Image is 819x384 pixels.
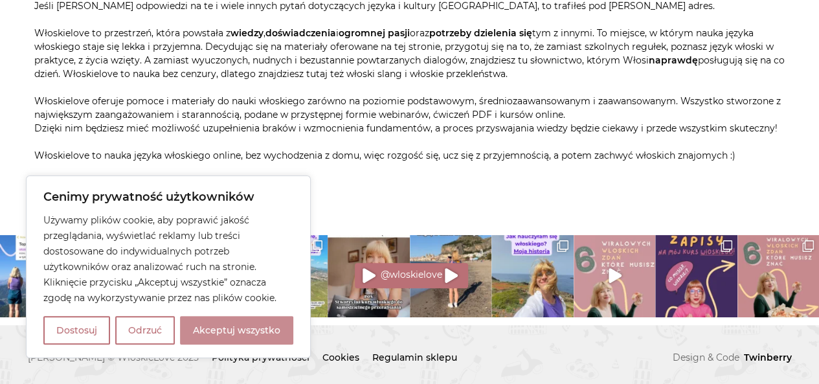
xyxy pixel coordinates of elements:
b: potrzeby dzielenia się [429,27,532,39]
img: 🥳 To już niedługo!! Z kursem włoskiego Ale Kosmos możesz: 🤷‍♀️ zacząć naukę włoskiego od zera 💁‍♂... [655,235,737,317]
svg: Play [445,268,458,283]
a: Cookies [322,352,359,363]
b: wiedzy [230,27,264,39]
svg: Clone [802,240,814,252]
b: doświadczenia [265,27,336,39]
a: Instagram @wloskielove [355,263,468,288]
a: Regulamin sklepu [372,352,457,363]
button: Akceptuj wszystko [180,316,293,344]
svg: Play [363,268,376,283]
span: @wloskielove [381,269,442,280]
a: Twinberry [739,352,792,363]
a: Polityka prywatności [212,352,309,363]
button: Odrzuć [115,316,175,344]
svg: Clone [311,240,322,252]
img: @wloskielove @wloskielove @wloskielove Ad.1 nie zacheca do kupna tylko pani zapomniala cytryn@😉 [574,235,656,317]
img: 👌 Skomentuj KURS żeby dostać ofertę moich kursów wideo, zapisy trwają! 🛑 Włoski to nie jest bułka... [410,235,492,317]
svg: Clone [721,240,732,252]
p: Design & Code [611,351,792,365]
img: To nie była prosta droga, co roku zmieniał się nauczyciel, nie miałam konwersacji i nie było taki... [491,235,574,317]
b: naprawdę [649,54,698,66]
a: Play [410,235,492,317]
a: Clone [655,235,737,317]
a: Play [574,235,656,317]
svg: Clone [557,240,568,252]
img: Reżyserowane, ale szczerze 🥹 Uczucie kiedy po wielu miesiącach pracy zamykasz oczy, rzucasz efekt... [328,235,410,317]
svg: Play [609,268,622,283]
p: Cenimy prywatność użytkowników [43,189,293,205]
a: Play [328,235,410,317]
b: ogromnej pasji [339,27,410,39]
button: Dostosuj [43,316,110,344]
a: Clone [491,235,574,317]
p: Używamy plików cookie, aby poprawić jakość przeglądania, wyświetlać reklamy lub treści dostosowan... [43,212,293,306]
